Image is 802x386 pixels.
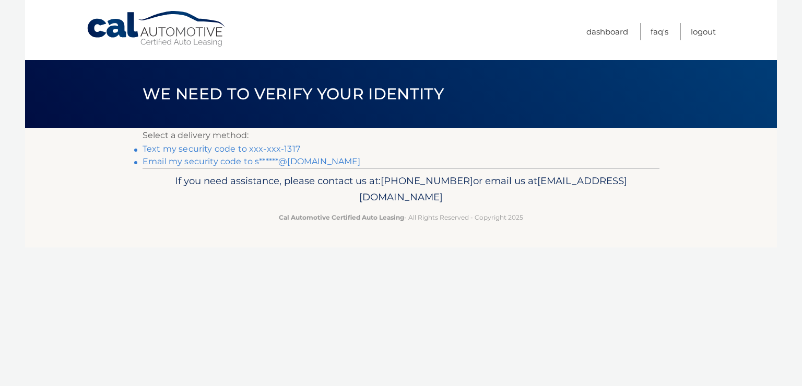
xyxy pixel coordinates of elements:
[86,10,227,48] a: Cal Automotive
[381,175,473,187] span: [PHONE_NUMBER]
[143,84,444,104] span: We need to verify your identity
[143,144,300,154] a: Text my security code to xxx-xxx-1317
[651,23,668,40] a: FAQ's
[143,128,659,143] p: Select a delivery method:
[149,212,653,223] p: - All Rights Reserved - Copyright 2025
[691,23,716,40] a: Logout
[143,156,361,166] a: Email my security code to s******@[DOMAIN_NAME]
[279,213,404,221] strong: Cal Automotive Certified Auto Leasing
[149,173,653,206] p: If you need assistance, please contact us at: or email us at
[586,23,628,40] a: Dashboard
